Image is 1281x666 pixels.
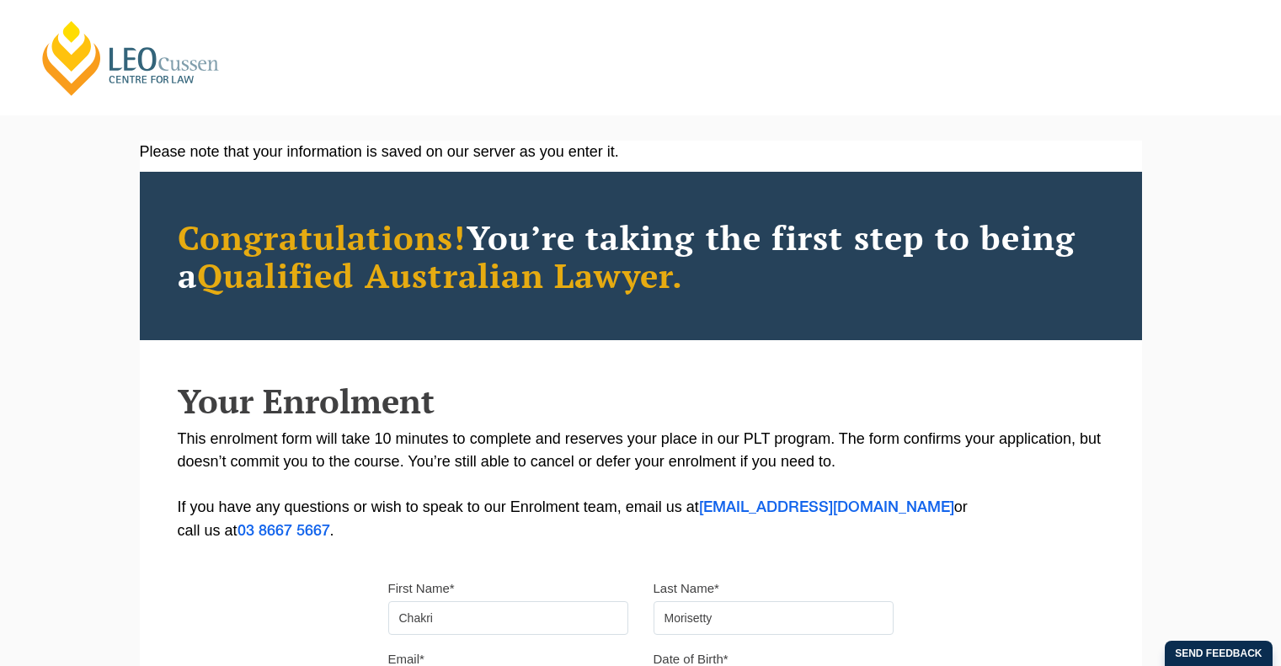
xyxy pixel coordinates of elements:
label: Last Name* [654,580,719,597]
p: This enrolment form will take 10 minutes to complete and reserves your place in our PLT program. ... [178,428,1104,543]
span: Qualified Australian Lawyer. [197,253,684,297]
h2: You’re taking the first step to being a [178,218,1104,294]
input: First name [388,601,628,635]
iframe: LiveChat chat widget [1168,553,1239,624]
a: [PERSON_NAME] Centre for Law [38,19,224,98]
a: 03 8667 5667 [238,525,330,538]
div: Please note that your information is saved on our server as you enter it. [140,141,1142,163]
h2: Your Enrolment [178,382,1104,419]
input: Last name [654,601,894,635]
a: [EMAIL_ADDRESS][DOMAIN_NAME] [699,501,954,514]
span: Congratulations! [178,215,467,259]
label: First Name* [388,580,455,597]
